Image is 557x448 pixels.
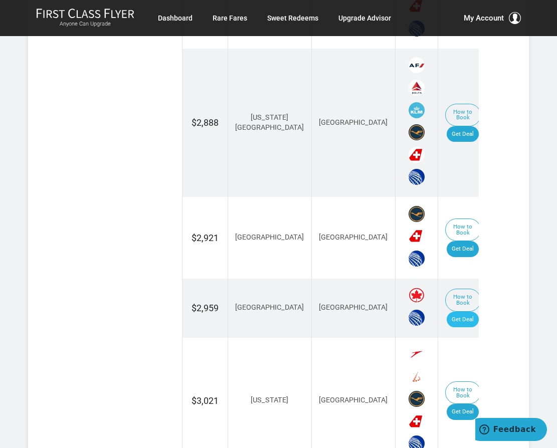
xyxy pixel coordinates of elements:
[409,102,425,118] span: KLM
[409,251,425,267] span: United
[447,312,479,328] a: Get Deal
[319,118,388,127] span: [GEOGRAPHIC_DATA]
[409,206,425,222] span: Lufthansa
[158,9,193,27] a: Dashboard
[235,303,304,312] span: [GEOGRAPHIC_DATA]
[409,346,425,362] span: Austrian Airlines‎
[251,396,288,404] span: [US_STATE]
[445,104,481,126] button: How to Book
[235,233,304,242] span: [GEOGRAPHIC_DATA]
[409,369,425,385] span: Brussels Airlines
[409,391,425,407] span: Lufthansa
[36,8,134,28] a: First Class FlyerAnyone Can Upgrade
[338,9,391,27] a: Upgrade Advisor
[409,147,425,163] span: Swiss
[192,117,219,128] span: $2,888
[447,404,479,420] a: Get Deal
[36,21,134,28] small: Anyone Can Upgrade
[447,126,479,142] a: Get Deal
[36,8,134,19] img: First Class Flyer
[192,395,219,406] span: $3,021
[409,413,425,429] span: Swiss
[192,303,219,313] span: $2,959
[464,12,504,24] span: My Account
[319,396,388,404] span: [GEOGRAPHIC_DATA]
[447,241,479,257] a: Get Deal
[464,12,521,24] button: My Account
[475,418,547,443] iframe: Opens a widget where you can find more information
[409,287,425,303] span: Air Canada
[409,310,425,326] span: United
[319,233,388,242] span: [GEOGRAPHIC_DATA]
[213,9,247,27] a: Rare Fares
[445,218,481,241] button: How to Book
[235,113,304,132] span: [US_STATE][GEOGRAPHIC_DATA]
[409,124,425,140] span: Lufthansa
[409,57,425,73] span: Air France
[409,169,425,185] span: United
[319,303,388,312] span: [GEOGRAPHIC_DATA]
[409,80,425,96] span: Delta Airlines
[445,381,481,404] button: How to Book
[445,289,481,311] button: How to Book
[267,9,318,27] a: Sweet Redeems
[192,233,219,243] span: $2,921
[409,228,425,244] span: Swiss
